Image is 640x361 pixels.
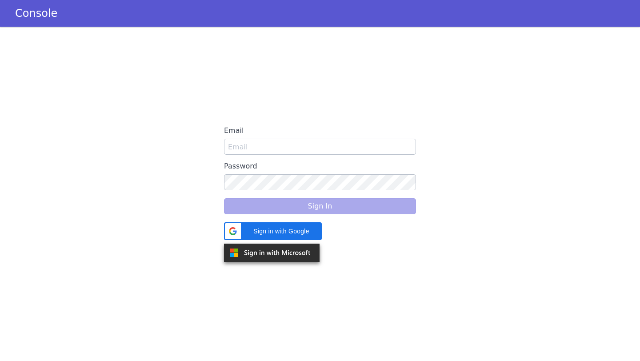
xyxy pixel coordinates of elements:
[224,123,416,139] label: Email
[224,139,416,155] input: Email
[4,7,68,20] a: Console
[224,244,320,262] img: azure.svg
[224,222,322,240] div: Sign in with Google
[246,227,316,236] span: Sign in with Google
[224,158,416,174] label: Password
